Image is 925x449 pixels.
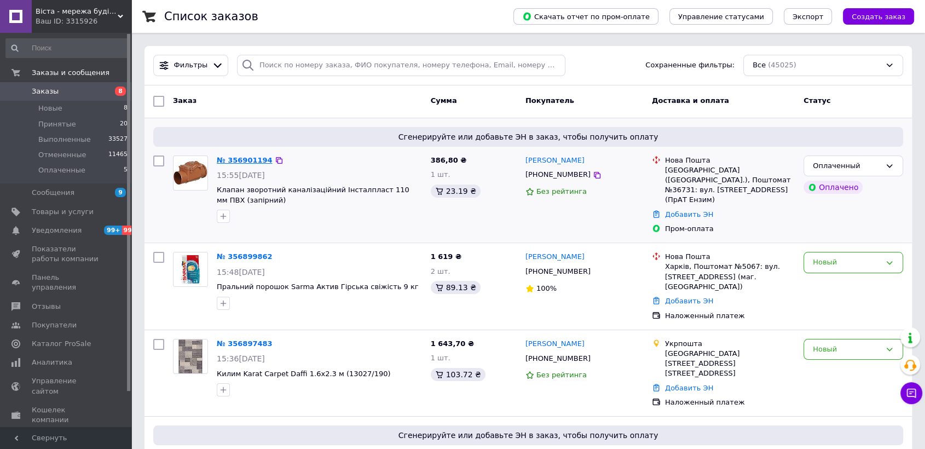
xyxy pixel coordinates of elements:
span: [PHONE_NUMBER] [525,267,591,275]
span: Показатели работы компании [32,244,101,264]
a: Фото товару [173,339,208,374]
span: Каталог ProSale [32,339,91,349]
span: 2 шт. [431,267,450,275]
img: Фото товару [174,252,207,286]
span: Экспорт [793,13,823,21]
span: Віста - мережа будівельно-господарчих маркетів [36,7,118,16]
a: Клапан зворотний каналізаційний Інсталпласт 110 мм ПВХ (запірний) [217,186,409,204]
div: 89.13 ₴ [431,281,481,294]
div: Наложенный платеж [665,311,795,321]
div: 103.72 ₴ [431,368,485,381]
span: Панель управления [32,273,101,292]
span: Без рейтинга [536,371,587,379]
span: Отзывы [32,302,61,312]
span: 11465 [108,150,128,160]
div: [GEOGRAPHIC_DATA] ([GEOGRAPHIC_DATA].), Поштомат №36731: вул. [STREET_ADDRESS] (ПрАТ Ензим) [665,165,795,205]
span: Заказ [173,96,196,105]
span: Все [753,60,766,71]
a: [PERSON_NAME] [525,339,585,349]
span: 8 [124,103,128,113]
div: 23.19 ₴ [431,185,481,198]
span: Кошелек компании [32,405,101,425]
div: Новый [813,344,881,355]
div: Оплаченный [813,160,881,172]
span: Покупатель [525,96,574,105]
a: Создать заказ [832,12,914,20]
span: Заказы и сообщения [32,68,109,78]
a: Добавить ЭН [665,297,713,305]
a: Добавить ЭН [665,210,713,218]
button: Чат с покупателем [900,382,922,404]
span: Управление статусами [678,13,764,21]
span: 20 [120,119,128,129]
span: Сумма [431,96,457,105]
img: Фото товару [178,339,203,373]
div: Харків, Поштомат №5067: вул. [STREET_ADDRESS] (маг. [GEOGRAPHIC_DATA]) [665,262,795,292]
div: Новый [813,257,881,268]
a: Добавить ЭН [665,384,713,392]
div: [GEOGRAPHIC_DATA][STREET_ADDRESS] [STREET_ADDRESS] [665,349,795,379]
a: Пральний порошок Sarma Актив Гірська свіжість 9 кг [217,283,419,291]
span: 386,80 ₴ [431,156,467,164]
span: 1 шт. [431,170,450,179]
span: Сгенерируйте или добавьте ЭН в заказ, чтобы получить оплату [158,430,899,441]
span: 5 [124,165,128,175]
span: Оплаченные [38,165,85,175]
span: Сообщения [32,188,74,198]
a: № 356897483 [217,339,273,348]
h1: Список заказов [164,10,258,23]
span: Принятые [38,119,76,129]
input: Поиск по номеру заказа, ФИО покупателя, номеру телефона, Email, номеру накладной [237,55,565,76]
button: Управление статусами [669,8,773,25]
div: Укрпошта [665,339,795,349]
span: 99+ [122,226,140,235]
a: № 356899862 [217,252,273,261]
a: [PERSON_NAME] [525,156,585,166]
span: 15:55[DATE] [217,171,265,180]
span: Без рейтинга [536,187,587,195]
a: Килим Karat Carpet Daffi 1.6x2.3 м (13027/190) [217,370,391,378]
span: Создать заказ [852,13,905,21]
span: Аналитика [32,358,72,367]
div: Нова Пошта [665,252,795,262]
span: Выполненные [38,135,91,145]
span: Сгенерируйте или добавьте ЭН в заказ, чтобы получить оплату [158,131,899,142]
button: Скачать отчет по пром-оплате [513,8,658,25]
span: 33527 [108,135,128,145]
span: (45025) [768,61,796,69]
input: Поиск [5,38,129,58]
a: [PERSON_NAME] [525,252,585,262]
span: [PHONE_NUMBER] [525,170,591,179]
a: № 356901194 [217,156,273,164]
span: Товары и услуги [32,207,94,217]
span: 99+ [104,226,122,235]
span: Отмененные [38,150,86,160]
span: Скачать отчет по пром-оплате [522,11,650,21]
a: Фото товару [173,252,208,287]
span: 100% [536,284,557,292]
span: Уведомления [32,226,82,235]
span: Заказы [32,87,59,96]
div: Наложенный платеж [665,398,795,407]
span: 1 619 ₴ [431,252,461,261]
span: 8 [115,87,126,96]
div: Ваш ID: 3315926 [36,16,131,26]
span: Новые [38,103,62,113]
span: Покупатели [32,320,77,330]
span: 1 шт. [431,354,450,362]
div: Оплачено [803,181,863,194]
span: Управление сайтом [32,376,101,396]
div: Пром-оплата [665,224,795,234]
span: Статус [803,96,831,105]
span: Доставка и оплата [652,96,729,105]
span: 15:36[DATE] [217,354,265,363]
span: 1 643,70 ₴ [431,339,474,348]
img: Фото товару [174,156,207,190]
span: 15:48[DATE] [217,268,265,277]
div: Нова Пошта [665,156,795,165]
span: [PHONE_NUMBER] [525,354,591,362]
button: Экспорт [784,8,832,25]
